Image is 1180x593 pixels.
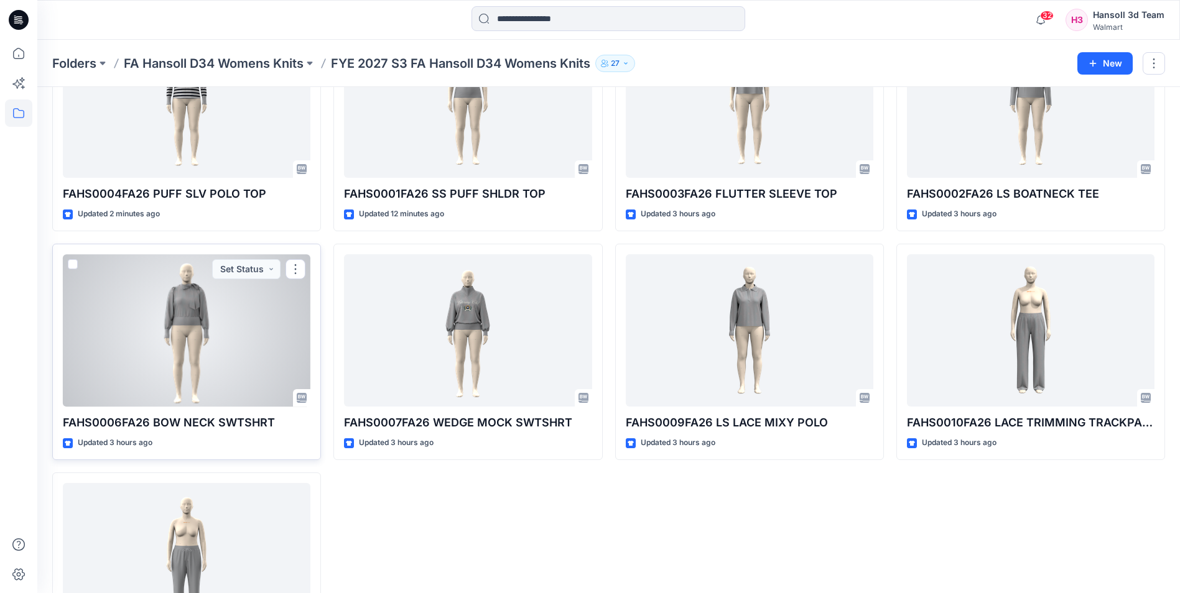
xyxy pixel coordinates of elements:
a: FAHS0001FA26 SS PUFF SHLDR TOP [344,25,592,178]
p: FAHS0003FA26 FLUTTER SLEEVE TOP [626,185,873,203]
p: Updated 3 hours ago [641,436,715,449]
div: Hansoll 3d Team [1093,7,1164,22]
a: FAHS0002FA26 LS BOATNECK TEE [907,25,1154,178]
p: Updated 2 minutes ago [78,208,160,221]
p: 27 [611,57,620,70]
a: Folders [52,55,96,72]
p: FAHS0002FA26 LS BOATNECK TEE [907,185,1154,203]
div: Walmart [1093,22,1164,32]
a: FAHS0003FA26 FLUTTER SLEEVE TOP [626,25,873,178]
button: New [1077,52,1133,75]
a: FAHS0010FA26 LACE TRIMMING TRACKPANT [907,254,1154,407]
a: FA Hansoll D34 Womens Knits [124,55,304,72]
p: FAHS0004FA26 PUFF SLV POLO TOP [63,185,310,203]
p: FAHS0001FA26 SS PUFF SHLDR TOP [344,185,592,203]
p: Updated 3 hours ago [78,436,152,449]
p: FAHS0010FA26 LACE TRIMMING TRACKPANT [907,414,1154,431]
p: FYE 2027 S3 FA Hansoll D34 Womens Knits [331,55,590,72]
a: FAHS0007FA26 WEDGE MOCK SWTSHRT [344,254,592,407]
p: Updated 3 hours ago [922,436,996,449]
p: Updated 3 hours ago [922,208,996,221]
p: FAHS0007FA26 WEDGE MOCK SWTSHRT [344,414,592,431]
p: Updated 3 hours ago [641,208,715,221]
a: FAHS0006FA26 BOW NECK SWTSHRT [63,254,310,407]
span: 32 [1040,11,1054,21]
a: FAHS0009FA26 LS LACE MIXY POLO [626,254,873,407]
a: FAHS0004FA26 PUFF SLV POLO TOP [63,25,310,178]
p: Updated 12 minutes ago [359,208,444,221]
p: FAHS0006FA26 BOW NECK SWTSHRT [63,414,310,431]
p: FAHS0009FA26 LS LACE MIXY POLO [626,414,873,431]
div: H3 [1066,9,1088,31]
button: 27 [595,55,635,72]
p: Updated 3 hours ago [359,436,434,449]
